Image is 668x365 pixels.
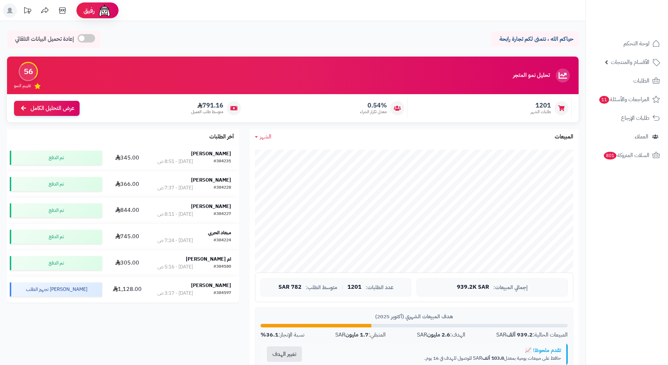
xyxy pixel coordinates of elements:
p: حافظ على مبيعات يومية بمعدل SAR للوصول للهدف في 16 يوم. [313,355,561,362]
a: العملاء [590,128,664,145]
div: نسبة الإنجاز: [261,331,304,339]
span: عرض التحليل الكامل [31,104,74,112]
strong: 36.1% [261,331,278,339]
strong: [PERSON_NAME] [191,282,231,289]
div: [DATE] - 7:37 ص [157,184,193,191]
span: إعادة تحميل البيانات التلقائي [15,35,74,43]
h3: آخر الطلبات [209,134,234,140]
span: 939.2K SAR [457,284,489,291]
span: إجمالي المبيعات: [493,285,528,291]
div: [DATE] - 7:24 ص [157,237,193,244]
td: 1,128.00 [105,276,149,302]
span: الشهر [260,132,271,141]
span: العملاء [635,132,648,142]
div: [PERSON_NAME] تجهيز الطلب [10,282,102,296]
span: الأقسام والمنتجات [611,57,649,67]
strong: 1.7 مليون [345,331,369,339]
span: 782 SAR [278,284,302,291]
a: السلات المتروكة801 [590,147,664,164]
span: رفيق [83,6,95,15]
span: طلبات الشهر [531,109,551,115]
a: عرض التحليل الكامل [14,101,80,116]
div: الهدف: SAR [417,331,465,339]
span: عدد الطلبات: [366,285,393,291]
strong: ميعاد الحربي [208,229,231,236]
span: معدل تكرار الشراء [360,109,387,115]
div: تم الدفع [10,230,102,244]
span: 0.54% [360,102,387,109]
a: الطلبات [590,72,664,89]
div: تم الدفع [10,203,102,217]
div: #384180 [214,263,231,271]
span: طلبات الإرجاع [621,113,649,123]
span: 11 [599,96,609,104]
td: 844.00 [105,197,149,223]
strong: 103.8 ألف [482,354,504,362]
div: #384224 [214,237,231,244]
span: المراجعات والأسئلة [599,94,649,104]
div: هدف المبيعات الشهري (أكتوبر 2025) [261,313,568,320]
div: [DATE] - 8:11 ص [157,211,193,218]
strong: [PERSON_NAME] [191,176,231,184]
div: المتبقي: SAR [335,331,386,339]
img: logo-2.png [620,20,661,34]
div: المبيعات الحالية: SAR [496,331,568,339]
span: 1201 [348,284,362,291]
div: #384227 [214,211,231,218]
td: 745.00 [105,224,149,250]
span: السلات المتروكة [603,150,649,160]
div: [DATE] - 3:17 ص [157,290,193,297]
a: تحديثات المنصة [19,4,36,19]
div: تقدم ملحوظ! 📈 [313,347,561,354]
div: [DATE] - 8:51 ص [157,158,193,165]
span: | [342,285,343,290]
td: 366.00 [105,171,149,197]
strong: ام [PERSON_NAME] [186,255,231,263]
strong: 2.6 مليون [427,331,450,339]
span: 801 [604,152,616,159]
td: 305.00 [105,250,149,276]
div: #384197 [214,290,231,297]
div: [DATE] - 5:16 ص [157,263,193,271]
div: تم الدفع [10,256,102,270]
h3: تحليل نمو المتجر [513,72,550,79]
a: طلبات الإرجاع [590,110,664,126]
span: تقييم النمو [14,83,31,89]
span: 791.16 [191,102,223,109]
a: المراجعات والأسئلة11 [590,91,664,108]
a: لوحة التحكم [590,35,664,52]
div: تم الدفع [10,151,102,165]
strong: [PERSON_NAME] [191,203,231,210]
h3: المبيعات [555,134,573,140]
strong: 939.2 ألف [506,331,533,339]
strong: [PERSON_NAME] [191,150,231,157]
div: #384228 [214,184,231,191]
p: حياكم الله ، نتمنى لكم تجارة رابحة [496,35,573,43]
td: 345.00 [105,145,149,171]
span: 1201 [531,102,551,109]
button: تغيير الهدف [267,346,302,362]
a: الشهر [255,133,271,141]
span: متوسط الطلب: [306,285,337,291]
span: لوحة التحكم [623,39,649,48]
span: الطلبات [633,76,649,86]
span: متوسط طلب العميل [191,109,223,115]
div: تم الدفع [10,177,102,191]
img: ai-face.png [97,4,112,18]
div: #384231 [214,158,231,165]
